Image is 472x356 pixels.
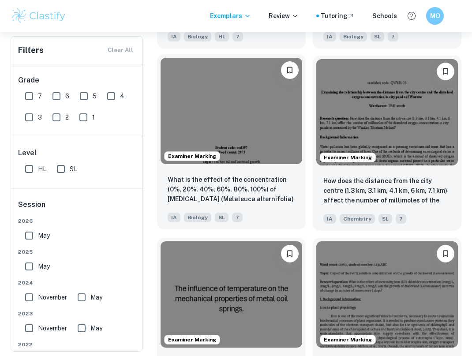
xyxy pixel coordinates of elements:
button: MO [426,7,444,25]
span: Examiner Marking [320,336,375,344]
h6: Level [18,148,136,158]
span: SL [378,214,392,224]
span: 7 [232,32,243,41]
h6: Grade [18,75,136,86]
span: Biology [184,213,211,222]
p: How does the distance from the city centre (1.3 km, 3.1 km, 4.1 km, 6 km, 7.1 km) affect the numb... [323,176,451,206]
span: May [38,231,50,240]
button: Bookmark [281,61,299,79]
span: 7 [232,213,243,222]
span: SL [70,164,77,174]
span: 2024 [18,279,136,287]
button: Bookmark [281,245,299,262]
button: Help and Feedback [404,8,419,23]
span: 1 [92,112,95,122]
h6: Session [18,199,136,217]
h6: Filters [18,44,44,56]
a: Examiner MarkingBookmarkWhat is the effect of the concentration (0%, 20%, 40%, 60%, 80%, 100%) of... [157,56,306,231]
span: IA [323,32,336,41]
img: Biology IA example thumbnail: What is the effect of increasing iron (I [316,241,458,348]
span: 5 [93,91,97,101]
span: IA [168,32,180,41]
span: 2 [65,112,69,122]
span: 6 [65,91,69,101]
span: 7 [38,91,42,101]
span: May [38,262,50,271]
span: IA [168,213,180,222]
span: Chemistry [340,214,375,224]
span: May [90,292,102,302]
span: SL [215,213,229,222]
a: Schools [372,11,397,21]
a: Tutoring [321,11,355,21]
span: IA [323,214,336,224]
button: Bookmark [437,245,454,262]
span: 2026 [18,217,136,225]
span: 3 [38,112,42,122]
span: November [38,292,67,302]
span: SL [371,32,384,41]
img: Physics IA example thumbnail: How does a steel spring’s temperature (2 [161,241,302,348]
span: 2022 [18,341,136,349]
p: Review [269,11,299,21]
span: November [38,323,67,333]
img: Chemistry IA example thumbnail: How does the distance from the city cent [316,59,458,165]
p: What is the effect of the concentration (0%, 20%, 40%, 60%, 80%, 100%) of tea tree (Melaleuca alt... [168,175,295,205]
span: HL [215,32,229,41]
span: Examiner Marking [320,154,375,161]
span: HL [38,164,46,174]
button: Bookmark [437,63,454,80]
span: 7 [396,214,406,224]
span: 7 [388,32,398,41]
span: 4 [120,91,124,101]
a: Examiner MarkingBookmarkHow does the distance from the city centre (1.3 km, 3.1 km, 4.1 km, 6 km,... [313,56,461,231]
span: Biology [340,32,367,41]
span: 2025 [18,248,136,256]
p: Exemplars [210,11,251,21]
span: May [90,323,102,333]
img: Clastify logo [11,7,67,25]
span: Biology [184,32,211,41]
img: Biology IA example thumbnail: What is the effect of the concentration [161,58,302,164]
span: Examiner Marking [165,152,220,160]
h6: MO [430,11,440,21]
span: 2023 [18,310,136,318]
span: Examiner Marking [165,336,220,344]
